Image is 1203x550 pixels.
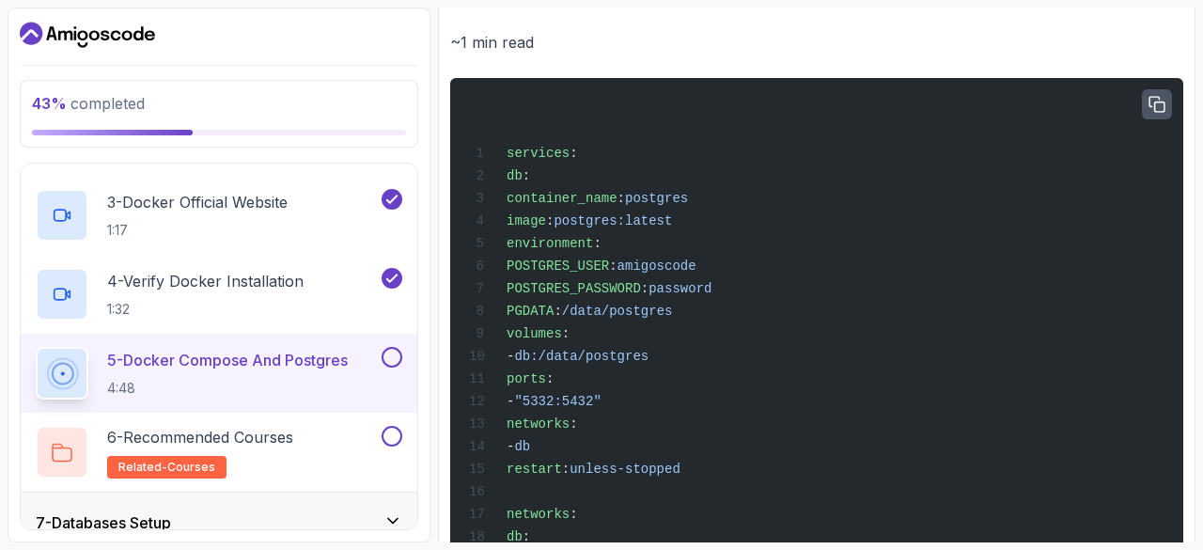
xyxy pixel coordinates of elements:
span: db:/data/postgres [514,349,648,364]
span: : [641,281,648,296]
span: postgres:latest [554,213,672,228]
span: - [507,439,514,454]
span: : [546,371,554,386]
span: : [570,416,577,432]
span: image [507,213,546,228]
button: 4-Verify Docker Installation1:32 [36,268,402,321]
span: volumes [507,326,562,341]
p: 1:32 [107,300,304,319]
button: 5-Docker Compose And Postgres4:48 [36,347,402,400]
span: : [570,146,577,161]
span: networks [507,416,570,432]
span: postgres [625,191,688,206]
span: unless-stopped [570,462,680,477]
button: 6-Recommended Coursesrelated-courses [36,426,402,479]
span: db [507,168,523,183]
span: db [514,439,530,454]
span: completed [32,94,145,113]
span: : [554,304,561,319]
span: : [562,326,570,341]
span: networks [507,507,570,522]
span: 43 % [32,94,67,113]
span: : [593,236,601,251]
span: "5332:5432" [514,394,601,409]
span: : [523,529,530,544]
span: : [617,191,625,206]
span: container_name [507,191,617,206]
span: db [507,529,523,544]
h3: 7 - Databases Setup [36,511,171,534]
p: 5 - Docker Compose And Postgres [107,349,348,371]
button: 3-Docker Official Website1:17 [36,189,402,242]
p: 4:48 [107,379,348,398]
span: environment [507,236,593,251]
p: 1:17 [107,221,288,240]
span: : [609,259,617,274]
p: 6 - Recommended Courses [107,426,293,448]
span: /data/postgres [562,304,673,319]
p: 3 - Docker Official Website [107,191,288,213]
span: ports [507,371,546,386]
span: POSTGRES_PASSWORD [507,281,641,296]
span: restart [507,462,562,477]
span: related-courses [118,460,215,475]
span: : [546,213,554,228]
span: : [562,462,570,477]
a: Dashboard [20,20,155,50]
span: password [648,281,711,296]
span: - [507,394,514,409]
span: - [507,349,514,364]
span: POSTGRES_USER [507,259,609,274]
span: PGDATA [507,304,554,319]
span: : [570,507,577,522]
span: amigoscode [617,259,696,274]
span: services [507,146,570,161]
p: ~1 min read [450,29,1183,55]
p: 4 - Verify Docker Installation [107,270,304,292]
span: : [523,168,530,183]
